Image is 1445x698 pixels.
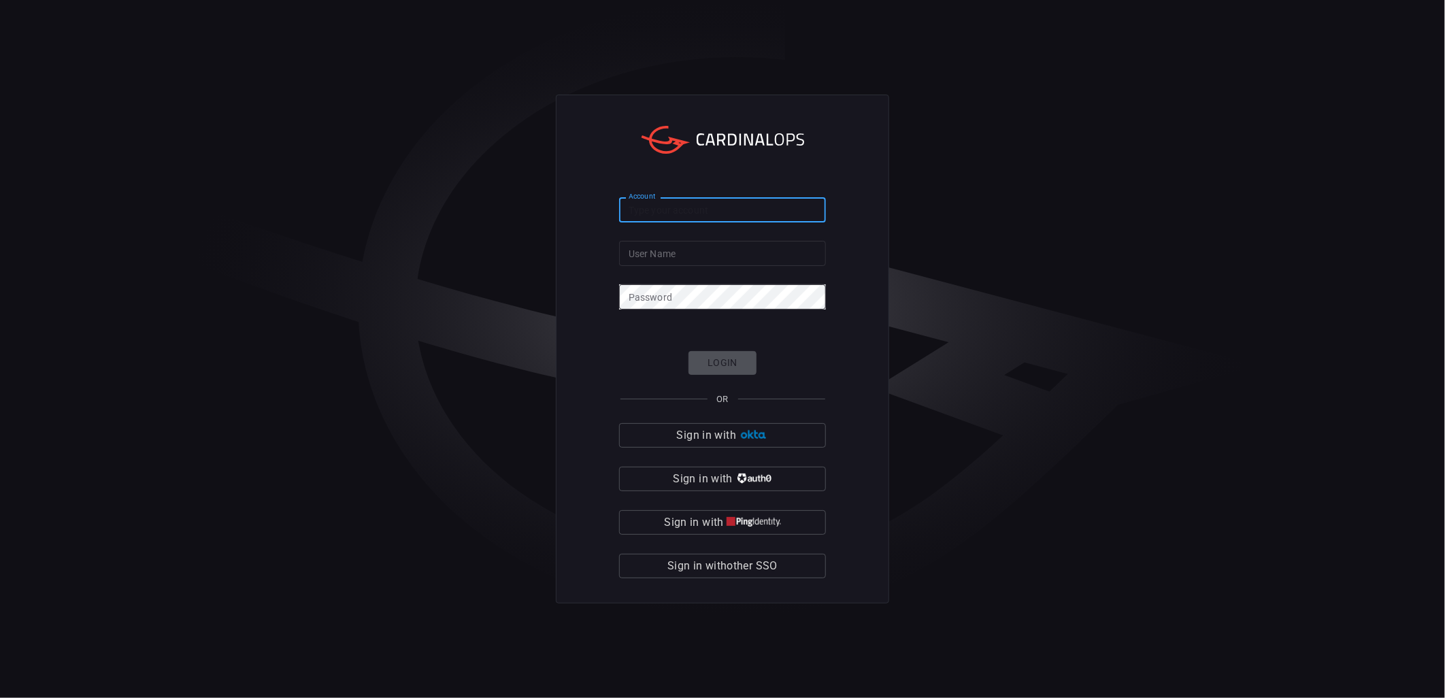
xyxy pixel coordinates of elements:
[619,510,826,535] button: Sign in with
[727,517,781,527] img: quu4iresuhQAAAABJRU5ErkJggg==
[664,513,723,532] span: Sign in with
[629,191,656,201] label: Account
[739,430,768,440] img: Ad5vKXme8s1CQAAAABJRU5ErkJggg==
[619,467,826,491] button: Sign in with
[619,197,826,222] input: Type your account
[667,556,778,576] span: Sign in with other SSO
[677,426,736,445] span: Sign in with
[619,423,826,448] button: Sign in with
[674,469,733,488] span: Sign in with
[619,554,826,578] button: Sign in withother SSO
[619,241,826,266] input: Type your user name
[735,473,771,484] img: vP8Hhh4KuCH8AavWKdZY7RZgAAAAASUVORK5CYII=
[717,394,729,404] span: OR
